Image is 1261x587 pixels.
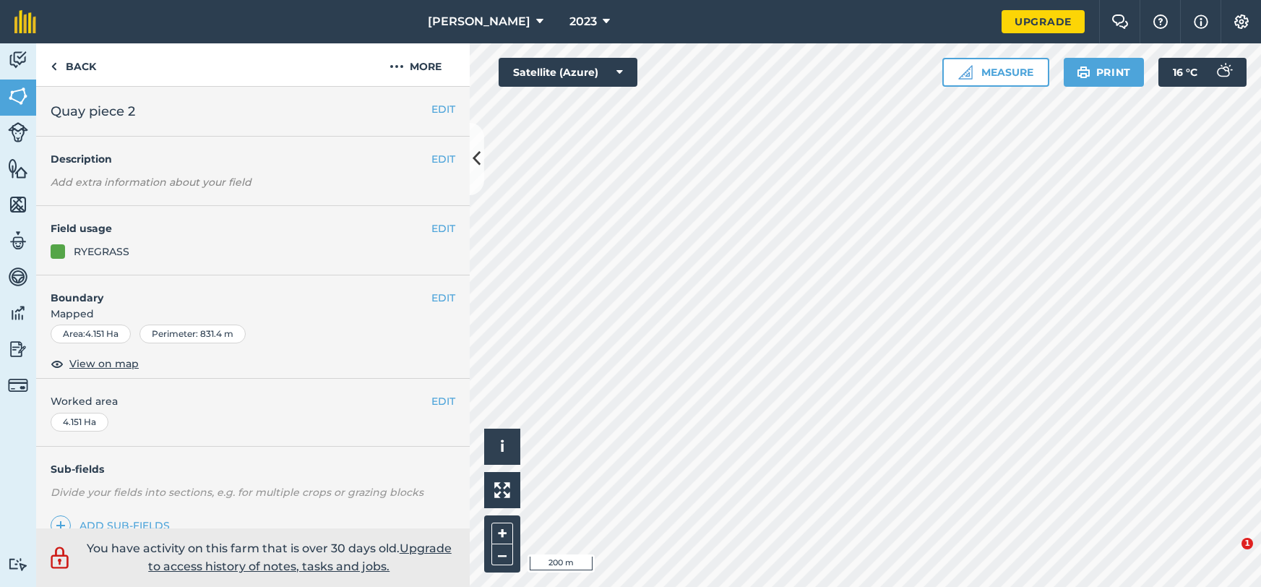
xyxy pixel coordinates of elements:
[1209,58,1238,87] img: svg+xml;base64,PD94bWwgdmVyc2lvbj0iMS4wIiBlbmNvZGluZz0idXRmLTgiPz4KPCEtLSBHZW5lcmF0b3I6IEFkb2JlIE...
[51,58,57,75] img: svg+xml;base64,PHN2ZyB4bWxucz0iaHR0cDovL3d3dy53My5vcmcvMjAwMC9zdmciIHdpZHRoPSI5IiBoZWlnaHQ9IjI0Ii...
[499,58,637,87] button: Satellite (Azure)
[74,244,129,260] div: RYEGRASS
[51,176,251,189] em: Add extra information about your field
[36,43,111,86] a: Back
[431,290,455,306] button: EDIT
[36,275,431,306] h4: Boundary
[1194,13,1208,30] img: svg+xml;base64,PHN2ZyB4bWxucz0iaHR0cDovL3d3dy53My5vcmcvMjAwMC9zdmciIHdpZHRoPSIxNyIgaGVpZ2h0PSIxNy...
[51,486,423,499] em: Divide your fields into sections, e.g. for multiple crops or grazing blocks
[51,220,431,236] h4: Field usage
[1064,58,1145,87] button: Print
[36,306,470,322] span: Mapped
[51,355,139,372] button: View on map
[51,413,108,432] div: 4.151 Ha
[47,544,72,571] img: svg+xml;base64,PD94bWwgdmVyc2lvbj0iMS4wIiBlbmNvZGluZz0idXRmLTgiPz4KPCEtLSBHZW5lcmF0b3I6IEFkb2JlIE...
[431,101,455,117] button: EDIT
[8,266,28,288] img: svg+xml;base64,PD94bWwgdmVyc2lvbj0iMS4wIiBlbmNvZGluZz0idXRmLTgiPz4KPCEtLSBHZW5lcmF0b3I6IEFkb2JlIE...
[8,338,28,360] img: svg+xml;base64,PD94bWwgdmVyc2lvbj0iMS4wIiBlbmNvZGluZz0idXRmLTgiPz4KPCEtLSBHZW5lcmF0b3I6IEFkb2JlIE...
[390,58,404,75] img: svg+xml;base64,PHN2ZyB4bWxucz0iaHR0cDovL3d3dy53My5vcmcvMjAwMC9zdmciIHdpZHRoPSIyMCIgaGVpZ2h0PSIyNC...
[431,220,455,236] button: EDIT
[494,482,510,498] img: Four arrows, one pointing top left, one top right, one bottom right and the last bottom left
[1241,538,1253,549] span: 1
[36,461,470,477] h4: Sub-fields
[51,101,135,121] span: Quay piece 2
[8,194,28,215] img: svg+xml;base64,PHN2ZyB4bWxucz0iaHR0cDovL3d3dy53My5vcmcvMjAwMC9zdmciIHdpZHRoPSI1NiIgaGVpZ2h0PSI2MC...
[491,523,513,544] button: +
[51,355,64,372] img: svg+xml;base64,PHN2ZyB4bWxucz0iaHR0cDovL3d3dy53My5vcmcvMjAwMC9zdmciIHdpZHRoPSIxOCIgaGVpZ2h0PSIyNC...
[491,544,513,565] button: –
[8,375,28,395] img: svg+xml;base64,PD94bWwgdmVyc2lvbj0iMS4wIiBlbmNvZGluZz0idXRmLTgiPz4KPCEtLSBHZW5lcmF0b3I6IEFkb2JlIE...
[569,13,597,30] span: 2023
[958,65,973,80] img: Ruler icon
[8,302,28,324] img: svg+xml;base64,PD94bWwgdmVyc2lvbj0iMS4wIiBlbmNvZGluZz0idXRmLTgiPz4KPCEtLSBHZW5lcmF0b3I6IEFkb2JlIE...
[8,49,28,71] img: svg+xml;base64,PD94bWwgdmVyc2lvbj0iMS4wIiBlbmNvZGluZz0idXRmLTgiPz4KPCEtLSBHZW5lcmF0b3I6IEFkb2JlIE...
[8,230,28,252] img: svg+xml;base64,PD94bWwgdmVyc2lvbj0iMS4wIiBlbmNvZGluZz0idXRmLTgiPz4KPCEtLSBHZW5lcmF0b3I6IEFkb2JlIE...
[1111,14,1129,29] img: Two speech bubbles overlapping with the left bubble in the forefront
[51,393,455,409] span: Worked area
[1173,58,1197,87] span: 16 ° C
[1212,538,1247,573] iframe: Intercom live chat
[1158,58,1247,87] button: 16 °C
[8,122,28,142] img: svg+xml;base64,PD94bWwgdmVyc2lvbj0iMS4wIiBlbmNvZGluZz0idXRmLTgiPz4KPCEtLSBHZW5lcmF0b3I6IEFkb2JlIE...
[431,151,455,167] button: EDIT
[69,356,139,372] span: View on map
[1152,14,1169,29] img: A question mark icon
[8,85,28,107] img: svg+xml;base64,PHN2ZyB4bWxucz0iaHR0cDovL3d3dy53My5vcmcvMjAwMC9zdmciIHdpZHRoPSI1NiIgaGVpZ2h0PSI2MC...
[942,58,1049,87] button: Measure
[1077,64,1090,81] img: svg+xml;base64,PHN2ZyB4bWxucz0iaHR0cDovL3d3dy53My5vcmcvMjAwMC9zdmciIHdpZHRoPSIxOSIgaGVpZ2h0PSIyNC...
[431,393,455,409] button: EDIT
[14,10,36,33] img: fieldmargin Logo
[51,151,455,167] h4: Description
[51,515,176,536] a: Add sub-fields
[8,557,28,571] img: svg+xml;base64,PD94bWwgdmVyc2lvbj0iMS4wIiBlbmNvZGluZz0idXRmLTgiPz4KPCEtLSBHZW5lcmF0b3I6IEFkb2JlIE...
[1233,14,1250,29] img: A cog icon
[361,43,470,86] button: More
[8,158,28,179] img: svg+xml;base64,PHN2ZyB4bWxucz0iaHR0cDovL3d3dy53My5vcmcvMjAwMC9zdmciIHdpZHRoPSI1NiIgaGVpZ2h0PSI2MC...
[51,325,131,343] div: Area : 4.151 Ha
[56,517,66,534] img: svg+xml;base64,PHN2ZyB4bWxucz0iaHR0cDovL3d3dy53My5vcmcvMjAwMC9zdmciIHdpZHRoPSIxNCIgaGVpZ2h0PSIyNC...
[79,539,459,576] p: You have activity on this farm that is over 30 days old.
[428,13,530,30] span: [PERSON_NAME]
[139,325,246,343] div: Perimeter : 831.4 m
[500,437,504,455] span: i
[484,429,520,465] button: i
[1002,10,1085,33] a: Upgrade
